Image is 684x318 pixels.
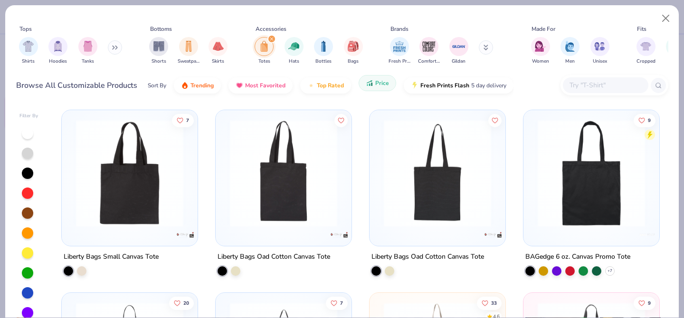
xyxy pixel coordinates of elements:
[330,225,349,244] img: Liberty Bags logo
[149,37,168,65] button: filter button
[608,268,612,274] span: + 7
[590,37,609,65] div: filter for Unisex
[420,82,469,89] span: Fresh Prints Flash
[318,41,329,52] img: Bottles Image
[334,113,348,127] button: Like
[315,58,332,65] span: Bottles
[225,120,342,227] img: 023b2e3e-e657-4517-9626-d9b1eed8d70c
[371,251,484,263] div: Liberty Bags Oad Cotton Canvas Tote
[176,225,195,244] img: Liberty Bags logo
[190,82,214,89] span: Trending
[172,113,194,127] button: Like
[640,41,651,52] img: Cropped Image
[533,120,650,227] img: 27b5c7c3-e969-429a-aedd-a97ddab816ce
[78,37,97,65] div: filter for Tanks
[593,58,607,65] span: Unisex
[19,112,38,120] div: Filter By
[22,58,35,65] span: Shirts
[359,75,396,91] button: Price
[648,300,651,305] span: 9
[209,37,228,65] button: filter button
[148,81,166,90] div: Sort By
[404,77,513,94] button: Fresh Prints Flash5 day delivery
[314,37,333,65] div: filter for Bottles
[634,113,655,127] button: Like
[560,37,579,65] div: filter for Men
[340,300,343,305] span: 7
[637,225,656,244] img: BAGedge logo
[228,77,293,94] button: Most Favorited
[389,37,410,65] div: filter for Fresh Prints
[255,37,274,65] div: filter for Totes
[590,37,609,65] button: filter button
[389,37,410,65] button: filter button
[71,120,188,227] img: 119f3be6-5c8d-4dec-a817-4e77bf7f5439
[449,37,468,65] button: filter button
[418,37,440,65] div: filter for Comfort Colors
[285,37,304,65] button: filter button
[422,39,436,54] img: Comfort Colors Image
[449,37,468,65] div: filter for Gildan
[560,37,579,65] button: filter button
[477,296,502,309] button: Like
[48,37,67,65] div: filter for Hoodies
[348,41,358,52] img: Bags Image
[348,58,359,65] span: Bags
[471,80,506,91] span: 5 day delivery
[452,58,465,65] span: Gildan
[288,41,299,52] img: Hats Image
[289,58,299,65] span: Hats
[495,120,612,227] img: 994e64ce-b01e-4d8b-a3dc-fdbb84b86431
[307,82,315,89] img: TopRated.gif
[535,41,546,52] img: Women Image
[19,25,32,33] div: Tops
[531,37,550,65] div: filter for Women
[300,77,351,94] button: Top Rated
[19,37,38,65] div: filter for Shirts
[181,82,189,89] img: trending.gif
[149,37,168,65] div: filter for Shorts
[637,25,646,33] div: Fits
[326,296,348,309] button: Like
[525,251,630,263] div: BAGedge 6 oz. Canvas Promo Tote
[375,79,389,87] span: Price
[236,82,243,89] img: most_fav.gif
[532,58,549,65] span: Women
[209,37,228,65] div: filter for Skirts
[484,225,503,244] img: Liberty Bags logo
[569,80,642,91] input: Try "T-Shirt"
[636,37,655,65] button: filter button
[255,37,274,65] button: filter button
[150,25,172,33] div: Bottoms
[285,37,304,65] div: filter for Hats
[213,41,224,52] img: Skirts Image
[178,37,199,65] div: filter for Sweatpants
[212,58,224,65] span: Skirts
[49,58,67,65] span: Hoodies
[634,296,655,309] button: Like
[187,118,190,122] span: 7
[16,80,137,91] div: Browse All Customizable Products
[411,82,418,89] img: flash.gif
[153,41,164,52] img: Shorts Image
[344,37,363,65] div: filter for Bags
[565,41,575,52] img: Men Image
[636,37,655,65] div: filter for Cropped
[258,58,270,65] span: Totes
[245,82,285,89] span: Most Favorited
[565,58,575,65] span: Men
[342,120,459,227] img: fee0796b-e86a-466e-b8fd-f4579757b005
[178,37,199,65] button: filter button
[390,25,408,33] div: Brands
[174,77,221,94] button: Trending
[183,41,194,52] img: Sweatpants Image
[314,37,333,65] button: filter button
[657,9,675,28] button: Close
[379,120,496,227] img: a7608796-320d-4956-a187-f66b2e1ba5bf
[218,251,330,263] div: Liberty Bags Oad Cotton Canvas Tote
[170,296,194,309] button: Like
[152,58,166,65] span: Shorts
[23,41,34,52] img: Shirts Image
[389,58,410,65] span: Fresh Prints
[488,113,502,127] button: Like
